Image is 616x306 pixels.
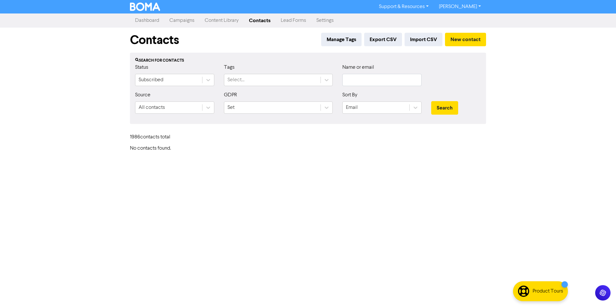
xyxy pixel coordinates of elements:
a: Campaigns [164,14,200,27]
a: Support & Resources [374,2,434,12]
div: Set [227,104,235,111]
label: Status [135,64,148,71]
h6: 1986 contact s total [130,134,181,140]
button: Search [431,101,458,115]
div: All contacts [139,104,165,111]
iframe: Chat Widget [584,275,616,306]
a: Contacts [244,14,276,27]
a: Settings [311,14,339,27]
div: Email [346,104,358,111]
div: Select... [227,76,244,84]
img: BOMA Logo [130,3,160,11]
a: Content Library [200,14,244,27]
h1: Contacts [130,33,179,48]
label: Name or email [342,64,374,71]
a: Dashboard [130,14,164,27]
label: Sort By [342,91,357,99]
div: Search for contacts [135,58,481,64]
h6: No contacts found. [130,145,486,152]
button: Import CSV [405,33,442,46]
label: Tags [224,64,235,71]
a: [PERSON_NAME] [434,2,486,12]
button: Manage Tags [321,33,362,46]
label: Source [135,91,150,99]
label: GDPR [224,91,237,99]
div: Subscribed [139,76,163,84]
button: New contact [445,33,486,46]
button: Export CSV [364,33,402,46]
a: Lead Forms [276,14,311,27]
